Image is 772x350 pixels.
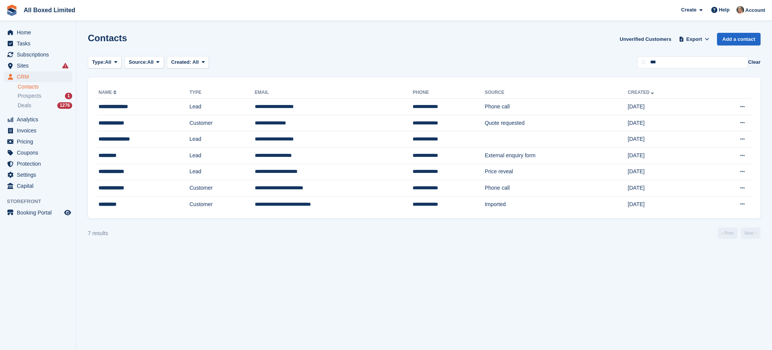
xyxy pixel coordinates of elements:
span: Home [17,27,63,38]
span: Prospects [18,92,41,100]
nav: Page [716,227,762,239]
td: [DATE] [628,180,706,197]
td: [DATE] [628,147,706,164]
span: Export [686,35,702,43]
button: Created: All [167,56,209,69]
a: menu [4,158,72,169]
td: [DATE] [628,115,706,131]
a: menu [4,169,72,180]
td: [DATE] [628,196,706,212]
a: menu [4,60,72,71]
td: [DATE] [628,164,706,180]
a: menu [4,114,72,125]
a: Next [741,227,761,239]
td: Phone call [485,180,628,197]
button: Export [677,33,711,45]
span: Created: [171,59,191,65]
span: Source: [129,58,147,66]
span: Create [681,6,696,14]
span: Coupons [17,147,63,158]
th: Source [485,87,628,99]
a: Contacts [18,83,72,90]
td: Lead [189,99,255,115]
a: Prospects 1 [18,92,72,100]
button: Type: All [88,56,121,69]
a: menu [4,207,72,218]
a: menu [4,125,72,136]
span: Tasks [17,38,63,49]
a: Deals 1276 [18,102,72,110]
span: Deals [18,102,31,109]
td: Price reveal [485,164,628,180]
a: All Boxed Limited [21,4,78,16]
th: Type [189,87,255,99]
span: Type: [92,58,105,66]
span: Protection [17,158,63,169]
span: Subscriptions [17,49,63,60]
td: Phone call [485,99,628,115]
span: Settings [17,169,63,180]
td: Customer [189,180,255,197]
span: Help [719,6,730,14]
a: Name [99,90,118,95]
span: Booking Portal [17,207,63,218]
a: menu [4,38,72,49]
td: Lead [189,164,255,180]
span: Analytics [17,114,63,125]
td: Quote requested [485,115,628,131]
td: [DATE] [628,131,706,148]
div: 1276 [57,102,72,109]
img: stora-icon-8386f47178a22dfd0bd8f6a31ec36ba5ce8667c1dd55bd0f319d3a0aa187defe.svg [6,5,18,16]
span: All [105,58,112,66]
span: Pricing [17,136,63,147]
button: Source: All [125,56,164,69]
td: [DATE] [628,99,706,115]
th: Phone [413,87,485,99]
td: Lead [189,147,255,164]
div: 1 [65,93,72,99]
span: All [193,59,199,65]
span: Capital [17,181,63,191]
button: Clear [748,58,761,66]
span: Sites [17,60,63,71]
span: All [147,58,154,66]
span: Account [745,6,765,14]
h1: Contacts [88,33,127,43]
a: menu [4,136,72,147]
a: Add a contact [717,33,761,45]
a: Created [628,90,655,95]
span: CRM [17,71,63,82]
th: Email [255,87,413,99]
td: Imported [485,196,628,212]
img: Sandie Mills [736,6,744,14]
td: External enquiry form [485,147,628,164]
a: Unverified Customers [617,33,674,45]
i: Smart entry sync failures have occurred [62,63,68,69]
a: menu [4,147,72,158]
td: Customer [189,196,255,212]
a: Previous [718,227,738,239]
a: Preview store [63,208,72,217]
td: Customer [189,115,255,131]
a: menu [4,71,72,82]
span: Invoices [17,125,63,136]
a: menu [4,181,72,191]
a: menu [4,27,72,38]
span: Storefront [7,198,76,205]
td: Lead [189,131,255,148]
a: menu [4,49,72,60]
div: 7 results [88,229,108,237]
